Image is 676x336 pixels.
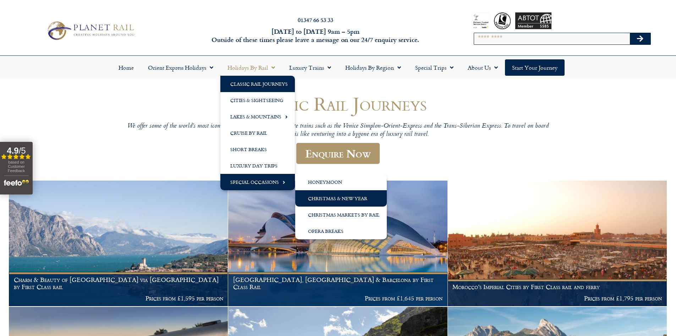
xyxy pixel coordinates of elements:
ul: Special Occasions [295,174,387,239]
a: Morocco’s Imperial Cities by First Class rail and ferry Prices from £1,795 per person [448,181,667,306]
a: Special Occasions [220,174,295,190]
ul: Holidays by Rail [220,76,295,190]
a: Cities & Sightseeing [220,92,295,108]
a: About Us [461,59,505,76]
a: Special Trips [408,59,461,76]
a: Opera Breaks [295,223,387,239]
a: Cruise by Rail [220,125,295,141]
p: Prices from £1,645 per person [233,295,443,302]
a: Short Breaks [220,141,295,158]
p: Prices from £1,795 per person [452,295,662,302]
img: Planet Rail Train Holidays Logo [44,19,137,42]
a: Holidays by Region [338,59,408,76]
a: Honeymoon [295,174,387,190]
a: Lakes & Mountains [220,108,295,125]
a: Home [111,59,141,76]
a: Start your Journey [505,59,565,76]
h1: [GEOGRAPHIC_DATA], [GEOGRAPHIC_DATA] & Barcelona by First Class Rail [233,276,443,290]
a: Christmas & New Year [295,190,387,207]
h1: Morocco’s Imperial Cities by First Class rail and ferry [452,283,662,290]
button: Search [630,33,650,44]
a: Holidays by Rail [220,59,282,76]
p: Prices from £1,595 per person [14,295,223,302]
h1: Charm & Beauty of [GEOGRAPHIC_DATA] via [GEOGRAPHIC_DATA] by First Class rail [14,276,223,290]
a: Luxury Day Trips [220,158,295,174]
a: Enquire Now [296,143,380,164]
a: 01347 66 53 33 [298,16,333,24]
h1: Classic Rail Journeys [125,93,551,114]
a: Christmas Markets by Rail [295,207,387,223]
a: Classic Rail Journeys [220,76,295,92]
a: Charm & Beauty of [GEOGRAPHIC_DATA] via [GEOGRAPHIC_DATA] by First Class rail Prices from £1,595 ... [9,181,228,306]
a: [GEOGRAPHIC_DATA], [GEOGRAPHIC_DATA] & Barcelona by First Class Rail Prices from £1,645 per person [228,181,447,306]
h6: [DATE] to [DATE] 9am – 5pm Outside of these times please leave a message on our 24/7 enquiry serv... [182,27,449,44]
nav: Menu [4,59,672,76]
a: Orient Express Holidays [141,59,220,76]
p: We offer some of the world’s most iconic rail journeys featuring private trains such as the Venic... [125,122,551,139]
a: Luxury Trains [282,59,338,76]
